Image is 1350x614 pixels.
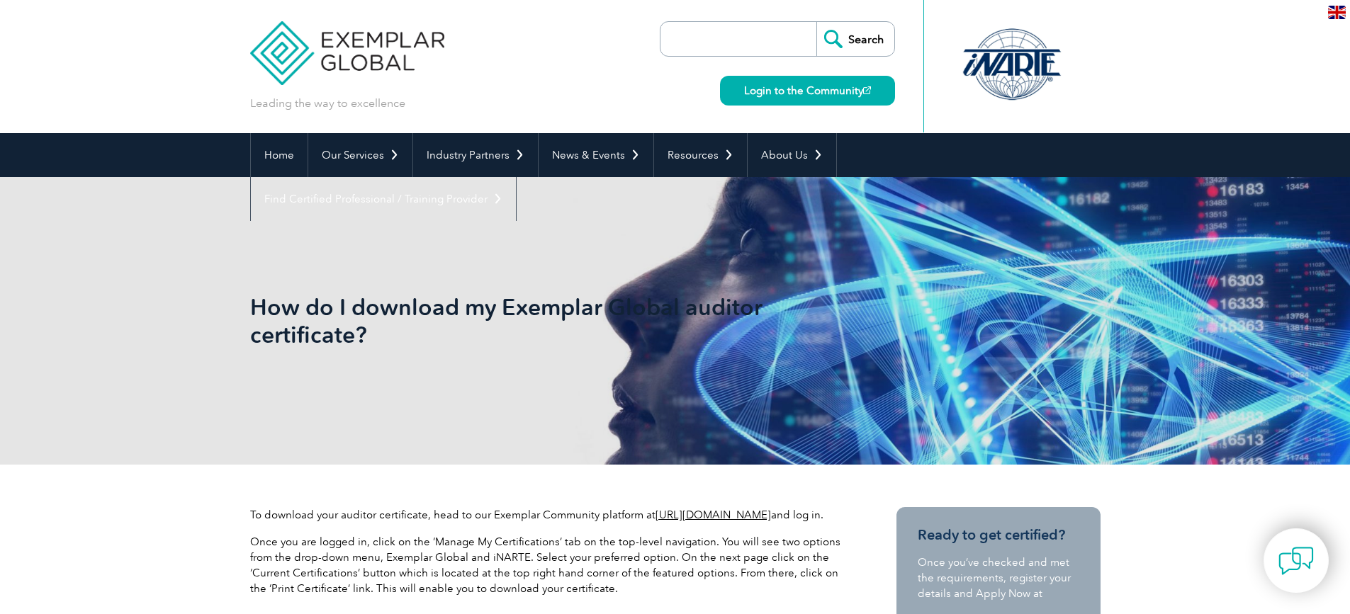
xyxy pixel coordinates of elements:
h1: How do I download my Exemplar Global auditor certificate? [250,293,794,348]
input: Search [816,22,894,56]
img: contact-chat.png [1278,543,1314,579]
a: Industry Partners [413,133,538,177]
a: [URL][DOMAIN_NAME] [656,508,771,521]
p: Once you are logged in, click on the ‘Manage My Certifications’ tab on the top-level navigation. ... [250,534,845,596]
a: Our Services [308,133,412,177]
h3: Ready to get certified? [918,526,1079,544]
a: Home [251,133,308,177]
p: Leading the way to excellence [250,96,405,111]
img: open_square.png [863,86,871,94]
p: To download your auditor certificate, head to our Exemplar Community platform at and log in. [250,507,845,523]
a: News & Events [539,133,653,177]
a: Login to the Community [720,76,895,106]
a: Find Certified Professional / Training Provider [251,177,516,221]
a: About Us [748,133,836,177]
p: Once you’ve checked and met the requirements, register your details and Apply Now at [918,555,1079,601]
img: en [1328,6,1346,19]
a: Resources [654,133,747,177]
